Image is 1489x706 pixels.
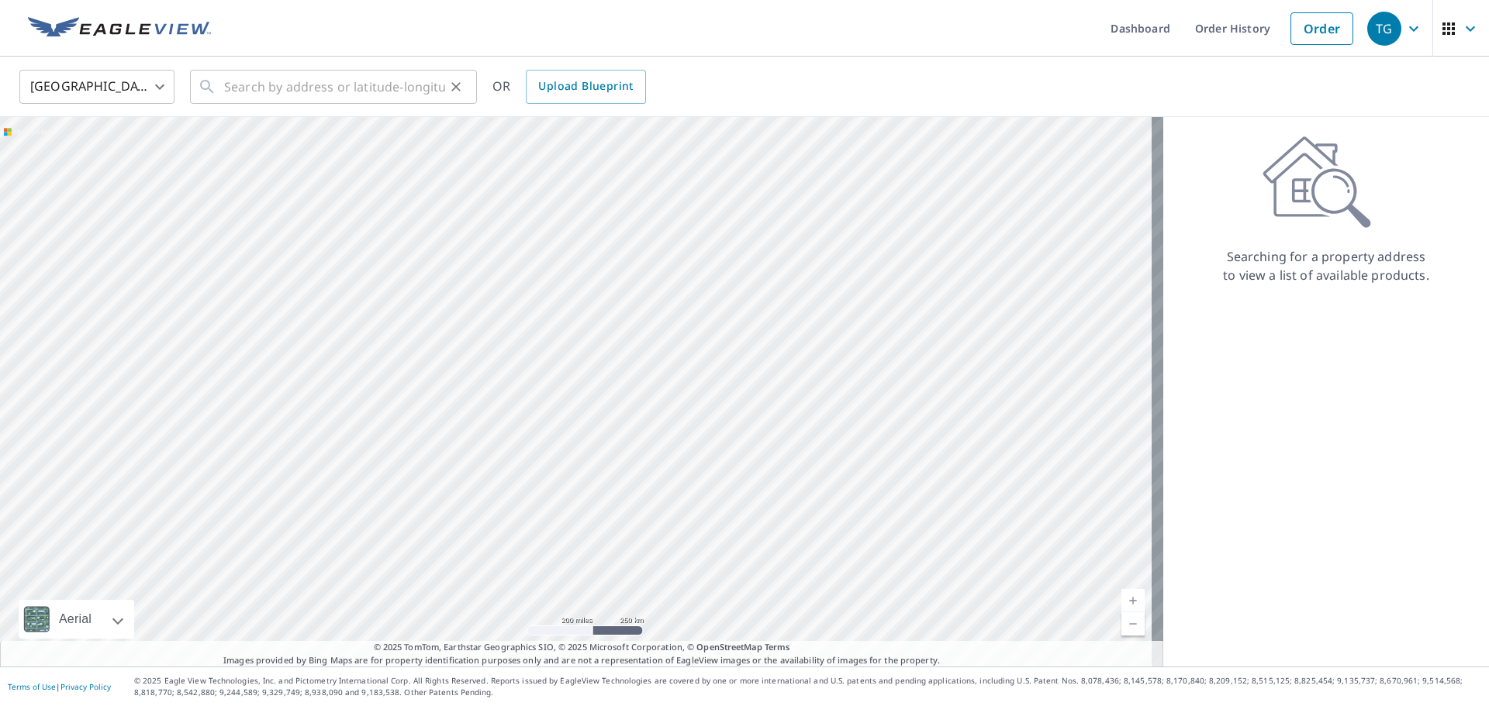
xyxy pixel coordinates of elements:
p: Searching for a property address to view a list of available products. [1222,247,1430,284]
span: Upload Blueprint [538,77,633,96]
a: Upload Blueprint [526,70,645,104]
a: OpenStreetMap [696,641,762,653]
img: EV Logo [28,17,211,40]
div: Aerial [19,600,134,639]
div: [GEOGRAPHIC_DATA] [19,65,174,108]
input: Search by address or latitude-longitude [224,65,445,108]
div: OR [492,70,646,104]
a: Order [1290,12,1353,45]
button: Clear [445,76,467,98]
a: Terms of Use [8,681,56,692]
p: © 2025 Eagle View Technologies, Inc. and Pictometry International Corp. All Rights Reserved. Repo... [134,675,1481,698]
a: Privacy Policy [60,681,111,692]
span: © 2025 TomTom, Earthstar Geographics SIO, © 2025 Microsoft Corporation, © [374,641,790,654]
div: Aerial [54,600,96,639]
a: Terms [765,641,790,653]
a: Current Level 5, Zoom In [1121,589,1145,612]
a: Current Level 5, Zoom Out [1121,612,1145,635]
div: TG [1367,12,1401,46]
p: | [8,682,111,691]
